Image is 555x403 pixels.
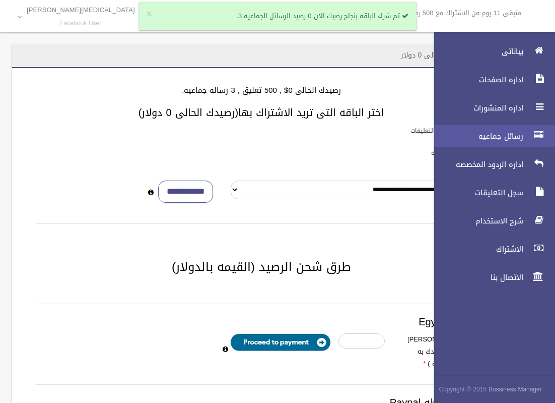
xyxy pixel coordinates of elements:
span: اداره المنشورات [426,103,526,113]
a: الاتصال بنا [426,266,555,289]
header: الاشتراك - رصيدك الحالى 0 دولار [389,45,511,65]
h3: Egypt payment [36,316,487,327]
span: الاشتراك [426,244,526,254]
a: الاشتراك [426,238,555,260]
p: [MEDICAL_DATA][PERSON_NAME] [27,6,135,14]
span: الاتصال بنا [426,272,526,282]
span: Copyright © 2015 [439,384,487,395]
a: اداره الردود المخصصه [426,153,555,176]
div: تم شراء الباقه بنجاح رصيك الان 0 رصيد الرسائل الجماعيه 3. [139,2,417,30]
a: بياناتى [426,40,555,63]
h2: طرق شحن الرصيد (القيمه بالدولار) [24,260,499,273]
a: اداره المنشورات [426,97,555,119]
a: رسائل جماعيه [426,125,555,147]
label: باقات الرسائل الجماعيه [431,147,490,158]
a: اداره الصفحات [426,69,555,91]
h4: رصيدك الحالى 0$ , 500 تعليق , 3 رساله جماعيه. [24,86,499,95]
label: باقات الرد الالى على التعليقات [410,125,490,136]
strong: Bussiness Manager [489,384,542,395]
small: Facebook User [27,20,135,27]
span: شرح الاستخدام [426,216,526,226]
span: بياناتى [426,46,526,56]
span: اداره الردود المخصصه [426,159,526,169]
label: ادخل [PERSON_NAME] المراد شحن رصيدك به (دولار = 35 جنيه ) [392,333,485,370]
a: سجل التعليقات [426,182,555,204]
button: × [147,9,152,19]
h3: اختر الباقه التى تريد الاشتراك بها(رصيدك الحالى 0 دولار) [24,107,499,118]
a: شرح الاستخدام [426,210,555,232]
span: سجل التعليقات [426,188,526,198]
span: اداره الصفحات [426,75,526,85]
span: رسائل جماعيه [426,131,526,141]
